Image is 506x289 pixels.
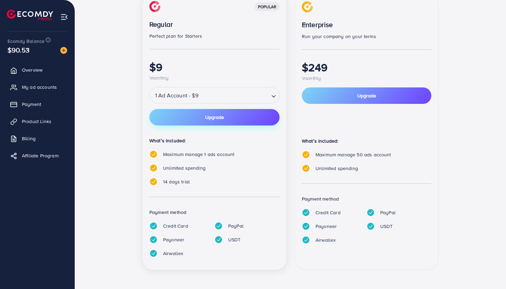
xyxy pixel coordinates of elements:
img: menu [60,13,68,21]
p: What’s included: [302,137,431,145]
img: image [60,47,67,54]
img: tick [149,150,158,158]
p: Enterprise [302,21,431,29]
a: Product Links [5,115,70,128]
p: Regular [149,20,280,28]
span: $90.53 [8,45,29,55]
img: tick [302,208,310,217]
p: USDT [380,222,393,230]
p: Airwallex [316,236,336,244]
img: tick [149,164,158,172]
p: Airwallex [163,249,183,257]
div: Search for option [149,87,280,104]
span: Unlimited spending [316,165,358,172]
a: My ad accounts [5,80,70,94]
span: 1 Ad Account - $9 [154,89,200,101]
img: tick [149,222,158,230]
span: My ad accounts [22,84,57,91]
p: Payment method [302,195,431,203]
span: Product Links [22,118,51,125]
span: Affiliate Program [22,152,59,159]
input: Search for option [200,89,269,101]
p: Perfect plan for Starters [149,32,280,40]
h1: $249 [302,61,431,74]
p: Credit Card [163,222,188,230]
span: Maximum manage 1 ads account [163,151,234,158]
a: Payment [5,97,70,111]
img: tick [302,222,310,230]
iframe: Chat [477,258,501,284]
img: tick [149,249,158,257]
span: \monthly [149,74,169,81]
span: Ecomdy Balance [8,38,45,45]
img: tick [214,222,223,230]
p: USDT [228,236,241,244]
span: Upgrade [357,92,376,99]
img: tick [149,236,158,244]
a: Affiliate Program [5,149,70,162]
span: Payment [22,101,41,108]
img: tick [302,164,310,172]
img: tick [149,178,158,186]
button: Upgrade [149,109,280,125]
span: Maximum manage 50 ads account [316,151,391,158]
span: Billing [22,135,36,142]
span: Upgrade [205,115,224,120]
p: PayPal [228,222,244,230]
img: tick [302,150,310,159]
div: popular [255,2,280,11]
img: tick [302,236,310,244]
p: PayPal [380,208,396,217]
span: Overview [22,67,42,73]
img: img [302,1,313,12]
img: img [149,1,160,12]
span: Unlimited spending [163,165,206,171]
h1: $9 [149,60,280,73]
span: \monthly [302,75,321,82]
button: Upgrade [302,87,431,104]
a: Billing [5,132,70,145]
p: Credit Card [316,208,341,217]
p: Payment method [149,208,280,216]
a: Overview [5,63,70,77]
p: Run your company on your terms [302,32,431,40]
img: tick [367,222,375,230]
img: logo [7,10,53,20]
img: tick [367,208,375,217]
img: tick [214,236,223,244]
p: Payoneer [163,236,184,244]
p: Payoneer [316,222,337,230]
p: What’s included: [149,136,280,145]
span: 14 days trial [163,178,190,185]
